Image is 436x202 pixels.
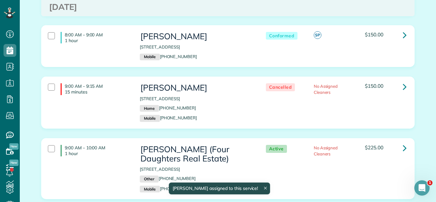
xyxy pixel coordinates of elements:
[61,145,130,156] h4: 9:00 AM - 10:00 AM
[266,83,295,91] span: Cancelled
[140,176,196,181] a: Other[PHONE_NUMBER]
[49,3,407,12] h3: [DATE]
[65,151,130,156] p: 1 hour
[140,54,197,59] a: Mobile[PHONE_NUMBER]
[365,31,383,38] span: $150.00
[140,186,197,191] a: Mobile[PHONE_NUMBER]
[65,89,130,95] p: 15 minutes
[266,32,298,40] span: Conformed
[140,176,158,183] small: Other
[365,144,383,151] span: $225.00
[140,32,253,41] h3: [PERSON_NAME]
[365,83,383,89] span: $150.00
[314,84,338,95] span: No Assigned Cleaners
[140,44,253,50] p: [STREET_ADDRESS]
[140,96,253,102] p: [STREET_ADDRESS]
[140,105,196,110] a: Home[PHONE_NUMBER]
[427,180,432,185] span: 1
[266,145,287,153] span: Active
[140,186,160,193] small: Mobile
[9,160,19,166] span: New
[414,180,430,196] iframe: Intercom live chat
[140,105,159,112] small: Home
[140,166,253,172] p: [STREET_ADDRESS]
[314,31,321,39] span: SP
[140,115,160,122] small: Mobile
[61,83,130,95] h4: 9:00 AM - 9:15 AM
[140,54,160,61] small: Mobile
[140,115,197,120] a: Mobile[PHONE_NUMBER]
[9,143,19,150] span: New
[65,38,130,43] p: 1 hour
[140,83,253,93] h3: [PERSON_NAME]
[314,145,338,156] span: No Assigned Cleaners
[140,145,253,163] h3: [PERSON_NAME] (Four Daughters Real Estate)
[61,32,130,43] h4: 8:00 AM - 9:00 AM
[169,183,270,194] div: [PERSON_NAME] assigned to this service!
